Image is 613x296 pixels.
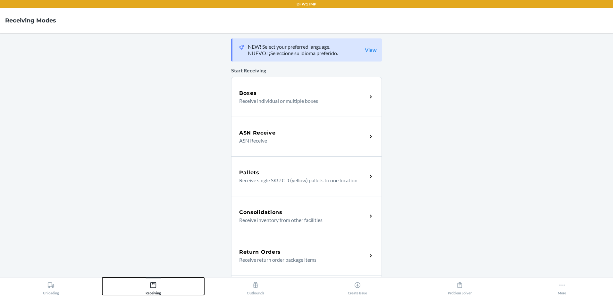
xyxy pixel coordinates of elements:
[239,89,257,97] h5: Boxes
[231,236,382,275] a: Return OrdersReceive return order package items
[239,209,282,216] h5: Consolidations
[297,1,316,7] p: DFW1TMP
[146,279,161,295] div: Receiving
[239,129,276,137] h5: ASN Receive
[231,196,382,236] a: ConsolidationsReceive inventory from other facilities
[239,137,362,144] p: ASN Receive
[239,256,362,264] p: Receive return order package items
[248,50,338,56] p: NUEVO! ¡Seleccione su idioma preferido.
[365,47,377,53] a: View
[239,248,281,256] h5: Return Orders
[43,279,59,295] div: Unloading
[231,67,382,74] p: Start Receiving
[409,277,511,295] button: Problem Solver
[239,216,362,224] p: Receive inventory from other facilities
[511,277,613,295] button: More
[248,44,338,50] p: NEW! Select your preferred language.
[448,279,472,295] div: Problem Solver
[306,277,409,295] button: Create Issue
[231,77,382,117] a: BoxesReceive individual or multiple boxes
[204,277,306,295] button: Outbounds
[102,277,205,295] button: Receiving
[5,16,56,25] h4: Receiving Modes
[231,117,382,156] a: ASN ReceiveASN Receive
[239,97,362,105] p: Receive individual or multiple boxes
[348,279,367,295] div: Create Issue
[247,279,264,295] div: Outbounds
[558,279,566,295] div: More
[239,169,259,177] h5: Pallets
[239,177,362,184] p: Receive single SKU CD (yellow) pallets to one location
[231,156,382,196] a: PalletsReceive single SKU CD (yellow) pallets to one location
